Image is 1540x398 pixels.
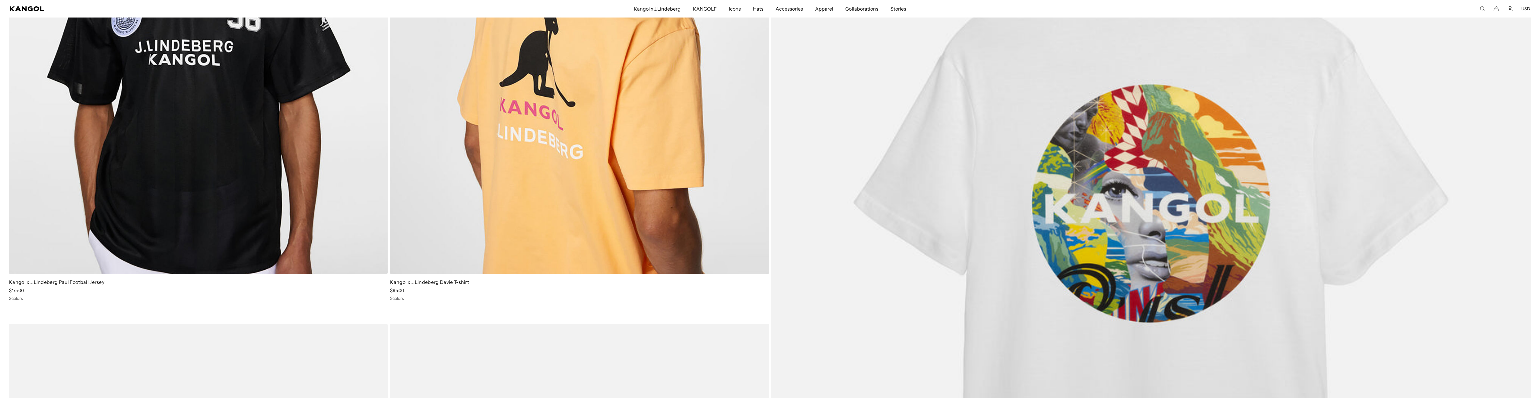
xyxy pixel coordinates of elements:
[9,288,24,293] span: $175.00
[9,279,104,285] a: Kangol x J.Lindeberg Paul Football Jersey
[1521,6,1530,11] button: USD
[390,288,404,293] span: $95.00
[390,279,469,285] a: Kangol x J.Lindeberg Davie T-shirt
[390,296,769,301] div: 3 colors
[1494,6,1499,11] button: Cart
[9,296,388,301] div: 2 colors
[1480,6,1485,11] summary: Search here
[1507,6,1513,11] a: Account
[10,6,422,11] a: Kangol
